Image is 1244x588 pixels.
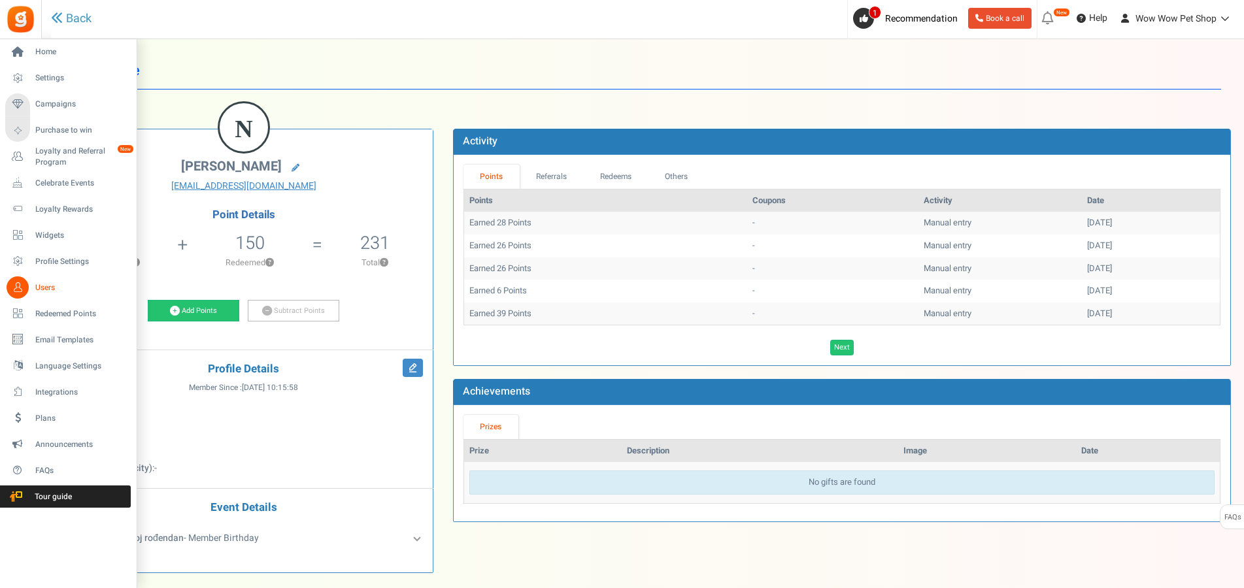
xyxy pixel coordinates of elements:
td: Earned 39 Points [464,302,747,325]
span: [PERSON_NAME] [181,157,282,176]
span: Member Since : [189,382,298,393]
th: Date [1082,189,1220,212]
div: [DATE] [1087,285,1215,297]
span: Manual entry [924,307,971,319]
span: Manual entry [924,262,971,274]
a: Announcements [5,433,131,455]
a: Email Templates [5,329,131,351]
a: Redeems [583,165,648,189]
td: Earned 6 Points [464,280,747,302]
a: Users [5,276,131,299]
span: Profile Settings [35,256,127,267]
b: Achievements [463,384,530,399]
span: Celebrate Events [35,178,127,189]
span: 1 [869,6,881,19]
span: Help [1086,12,1107,25]
th: Activity [918,189,1082,212]
a: Prizes [463,415,518,439]
p: : [65,442,423,455]
span: Announcements [35,439,127,450]
h4: Profile Details [65,363,423,376]
a: Widgets [5,224,131,246]
em: New [1053,8,1070,17]
span: Loyalty and Referral Program [35,146,131,168]
span: Widgets [35,230,127,241]
a: Add Points [148,300,239,322]
div: [DATE] [1087,217,1215,229]
span: Loyalty Rewards [35,204,127,215]
h5: 231 [360,233,390,253]
a: Purchase to win [5,120,131,142]
h4: Point Details [55,209,433,221]
a: 1 Recommendation [853,8,963,29]
a: Plans [5,407,131,429]
a: Points [463,165,520,189]
th: Prize [464,440,622,463]
button: Open LiveChat chat widget [10,5,50,44]
a: Book a call [968,8,1032,29]
span: Manual entry [924,284,971,297]
td: Earned 28 Points [464,212,747,235]
td: - [747,257,918,280]
p: : [65,403,423,416]
div: [DATE] [1087,308,1215,320]
b: Unesi svoj rođendan [101,531,184,545]
a: Redeemed Points [5,302,131,325]
span: FAQs [35,465,127,476]
a: Integrations [5,381,131,403]
td: - [747,280,918,302]
a: Loyalty and Referral Program New [5,146,131,168]
td: Earned 26 Points [464,235,747,257]
h5: 150 [235,233,265,253]
a: Language Settings [5,355,131,377]
span: Language Settings [35,361,127,372]
span: Purchase to win [35,125,127,136]
a: Settings [5,67,131,90]
i: Edit Profile [403,359,423,377]
p: Total [324,257,426,269]
span: [DATE] 10:15:58 [242,382,298,393]
td: Earned 26 Points [464,257,747,280]
a: Home [5,41,131,63]
figcaption: N [220,103,268,154]
a: Campaigns [5,93,131,116]
span: - Member Birthday [101,531,259,545]
th: Points [464,189,747,212]
p: : [65,462,423,475]
div: [DATE] [1087,240,1215,252]
img: Gratisfaction [6,5,35,34]
span: Plans [35,413,127,424]
span: Email Templates [35,335,127,346]
a: FAQs [5,459,131,482]
span: Tour guide [6,491,97,502]
span: Recommendation [885,12,958,25]
span: Campaigns [35,99,127,110]
h4: Event Details [65,502,423,514]
td: - [747,235,918,257]
button: ? [265,259,274,267]
em: New [117,144,134,154]
a: Subtract Points [248,300,339,322]
b: Activity [463,133,497,149]
a: Loyalty Rewards [5,198,131,220]
button: ? [380,259,388,267]
td: - [747,302,918,325]
th: Date [1076,440,1220,463]
div: [DATE] [1087,263,1215,275]
span: Home [35,46,127,57]
span: Wow Wow Pet Shop [1135,12,1217,25]
span: Settings [35,73,127,84]
a: Others [648,165,705,189]
span: Users [35,282,127,293]
th: Coupons [747,189,918,212]
th: Description [622,440,899,463]
span: Redeemed Points [35,308,127,319]
h1: User Profile [64,52,1221,90]
div: No gifts are found [469,470,1215,495]
p: : [65,423,423,436]
span: Manual entry [924,216,971,229]
span: Manual entry [924,239,971,252]
a: Next [830,340,854,355]
a: Celebrate Events [5,172,131,194]
a: Profile Settings [5,250,131,272]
